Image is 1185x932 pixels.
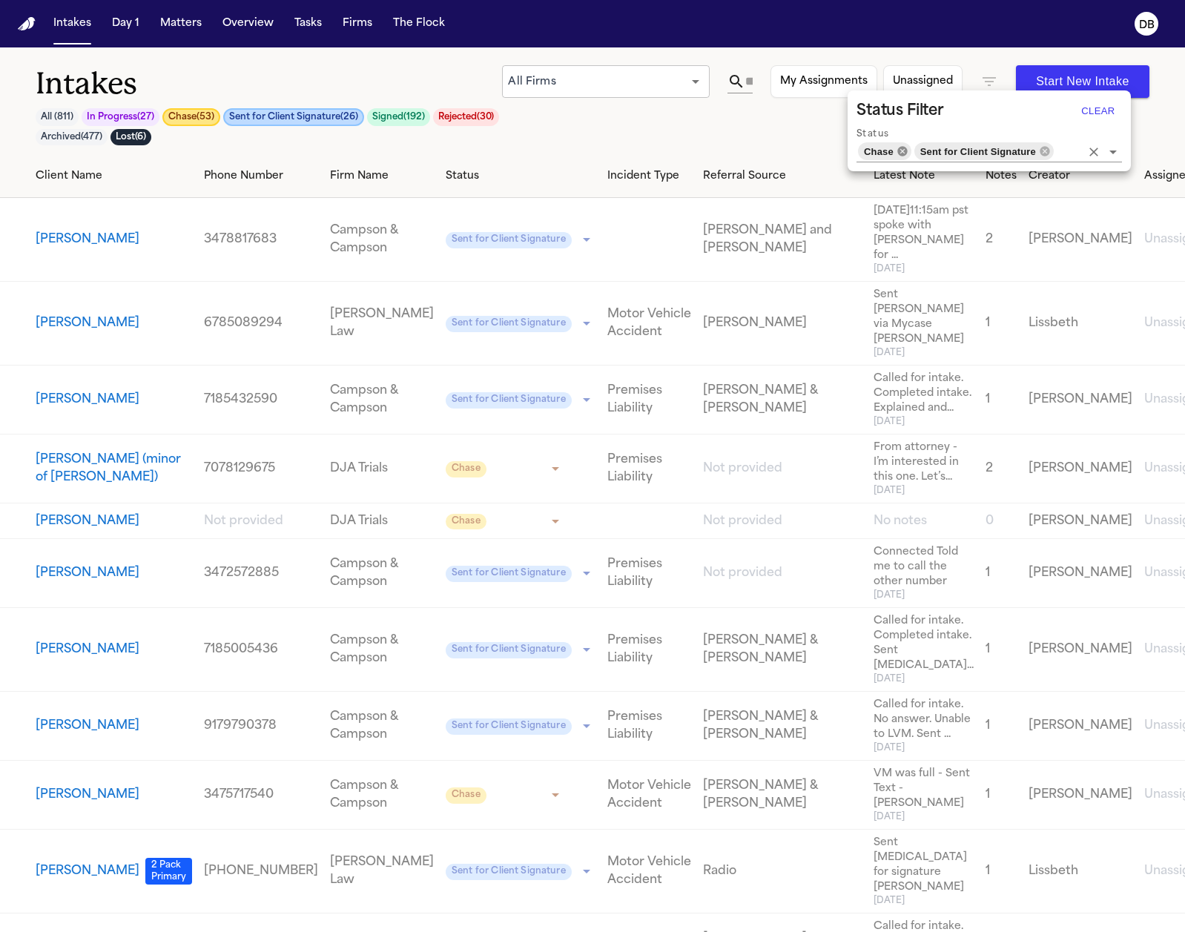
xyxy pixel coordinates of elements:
[856,99,944,123] h2: Status Filter
[914,143,1042,160] span: Sent for Client Signature
[1083,142,1104,162] button: Clear
[858,143,900,160] span: Chase
[1075,99,1122,123] button: Clear
[1103,142,1123,162] button: Open
[914,142,1054,160] div: Sent for Client Signature
[856,128,889,141] label: Status
[858,142,911,160] div: Chase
